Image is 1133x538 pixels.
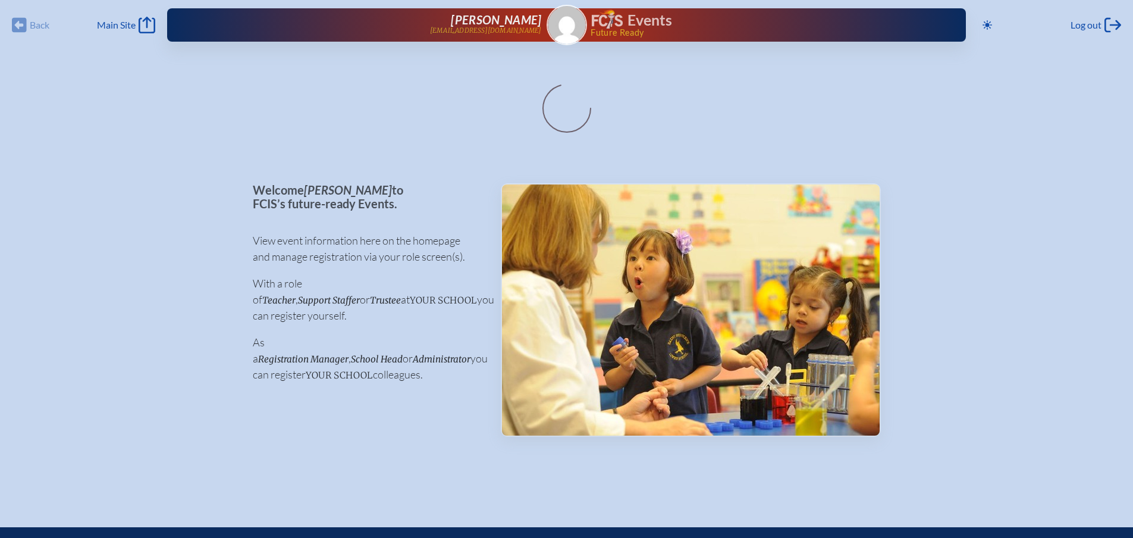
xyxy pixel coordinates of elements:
p: With a role of , or at you can register yourself. [253,276,482,324]
a: Main Site [97,17,155,33]
a: Gravatar [547,5,587,45]
span: School Head [351,354,403,365]
span: Administrator [413,354,470,365]
span: Support Staffer [298,295,360,306]
span: your school [410,295,477,306]
p: Welcome to FCIS’s future-ready Events. [253,183,482,210]
span: Log out [1071,19,1101,31]
p: As a , or you can register colleagues. [253,334,482,383]
img: Gravatar [548,6,586,44]
span: Trustee [370,295,401,306]
span: Registration Manager [258,354,349,365]
span: [PERSON_NAME] [451,12,541,27]
a: [PERSON_NAME][EMAIL_ADDRESS][DOMAIN_NAME] [205,13,542,37]
p: View event information here on the homepage and manage registration via your role screen(s). [253,233,482,265]
div: FCIS Events — Future ready [592,10,928,37]
span: [PERSON_NAME] [304,183,392,197]
span: Teacher [262,295,296,306]
span: your school [306,370,373,381]
p: [EMAIL_ADDRESS][DOMAIN_NAME] [430,27,542,35]
img: Events [502,184,880,436]
span: Main Site [97,19,136,31]
span: Future Ready [591,29,928,37]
